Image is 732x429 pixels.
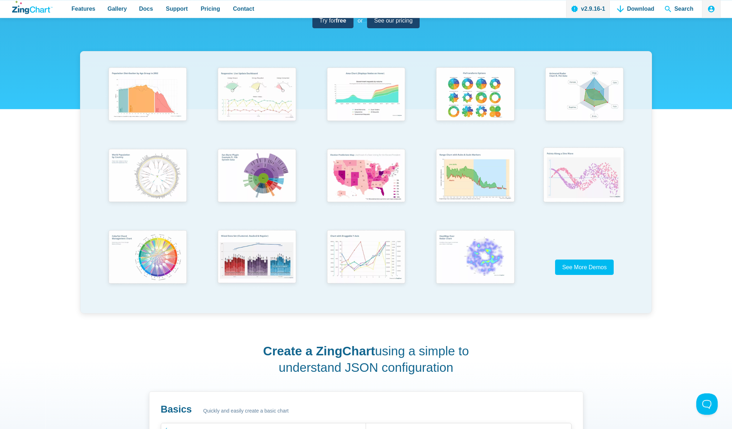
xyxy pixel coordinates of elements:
a: Range Chart with Rultes & Scale Markers [421,146,530,227]
img: Range Chart with Rultes & Scale Markers [431,146,519,208]
span: Support [166,4,188,14]
img: Population Distribution by Age Group in 2052 [104,64,191,126]
a: ZingChart Logo. Click to return to the homepage [12,1,53,14]
a: Points Along a Sine Wave [530,146,639,227]
a: Heatmap Over Radar Chart [421,227,530,308]
a: See More Demos [555,260,614,275]
span: Gallery [108,4,127,14]
img: Chart with Draggable Y-Axis [322,227,410,289]
a: See our pricing [367,13,420,28]
span: Docs [139,4,153,14]
a: Responsive Live Update Dashboard [202,64,312,145]
iframe: Toggle Customer Support [696,393,718,415]
a: Mixed Data Set (Clustered, Stacked, and Regular) [202,227,312,308]
a: Pie Transform Options [421,64,530,145]
a: Animated Radar Chart ft. Pet Data [530,64,639,145]
img: Heatmap Over Radar Chart [431,227,519,289]
a: Chart with Draggable Y-Axis [311,227,421,308]
span: Pricing [201,4,220,14]
span: See More Demos [562,264,607,270]
a: Election Predictions Map [311,146,421,227]
a: Area Chart (Displays Nodes on Hover) [311,64,421,145]
span: or [358,16,363,25]
strong: Create a ZingChart [263,344,375,358]
img: Colorful Chord Management Chart [104,227,191,289]
img: Animated Radar Chart ft. Pet Data [541,64,628,126]
a: Colorful Chord Management Chart [93,227,202,308]
strong: free [336,18,346,24]
a: Population Distribution by Age Group in 2052 [93,64,202,145]
img: Election Predictions Map [322,146,410,208]
span: Features [71,4,95,14]
a: Sun Burst Plugin Example ft. File System Data [202,146,312,227]
img: Area Chart (Displays Nodes on Hover) [322,64,410,126]
img: Mixed Data Set (Clustered, Stacked, and Regular) [213,227,300,289]
span: Quickly and easily create a basic chart [203,407,289,415]
h2: using a simple to understand JSON configuration [262,343,471,375]
img: Responsive Live Update Dashboard [213,64,300,126]
span: Try for [320,16,346,25]
img: Sun Burst Plugin Example ft. File System Data [213,146,300,208]
h3: Basics [161,403,192,416]
img: Points Along a Sine Wave [539,144,629,208]
span: Contact [233,4,254,14]
a: Try forfree [312,13,353,28]
span: See our pricing [374,16,413,25]
a: World Population by Country [93,146,202,227]
img: Pie Transform Options [431,64,519,126]
img: World Population by Country [104,146,191,208]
